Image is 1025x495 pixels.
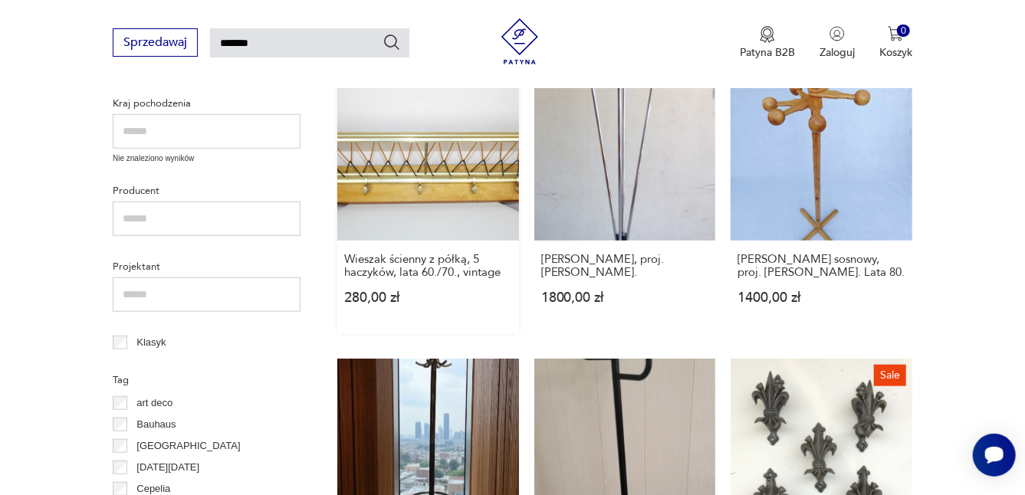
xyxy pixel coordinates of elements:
[344,253,512,279] h3: Wieszak ścienny z półką, 5 haczyków, lata 60./70., vintage
[740,26,795,60] button: Patyna B2B
[136,438,240,454] p: [GEOGRAPHIC_DATA]
[973,434,1016,477] iframe: Smartsupp widget button
[740,26,795,60] a: Ikona medaluPatyna B2B
[738,253,905,279] h3: [PERSON_NAME] sosnowy, proj. [PERSON_NAME]. Lata 80.
[136,416,176,433] p: Bauhaus
[820,26,855,60] button: Zaloguj
[497,18,543,64] img: Patyna - sklep z meblami i dekoracjami vintage
[113,38,198,49] a: Sprzedawaj
[136,459,199,476] p: [DATE][DATE]
[113,28,198,57] button: Sprzedawaj
[113,182,301,199] p: Producent
[113,152,301,165] p: Nie znaleziono wyników
[740,45,795,60] p: Patyna B2B
[534,60,716,335] a: Wieszak Bauhaus, proj. Willy Van der Meeren.[PERSON_NAME], proj. [PERSON_NAME].1800,00 zł
[113,95,301,112] p: Kraj pochodzenia
[136,334,166,351] p: Klasyk
[541,253,709,279] h3: [PERSON_NAME], proj. [PERSON_NAME].
[541,291,709,304] p: 1800,00 zł
[113,372,301,388] p: Tag
[337,60,519,335] a: Wieszak ścienny z półką, 5 haczyków, lata 60./70., vintageWieszak ścienny z półką, 5 haczyków, la...
[113,258,301,275] p: Projektant
[879,26,912,60] button: 0Koszyk
[820,45,855,60] p: Zaloguj
[136,395,172,411] p: art deco
[383,33,401,51] button: Szukaj
[731,60,912,335] a: Wieszak sosnowy, proj. Reiner Daumiller. Lata 80.[PERSON_NAME] sosnowy, proj. [PERSON_NAME]. Lata...
[830,26,845,41] img: Ikonka użytkownika
[344,291,512,304] p: 280,00 zł
[738,291,905,304] p: 1400,00 zł
[897,25,910,38] div: 0
[879,45,912,60] p: Koszyk
[760,26,775,43] img: Ikona medalu
[888,26,903,41] img: Ikona koszyka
